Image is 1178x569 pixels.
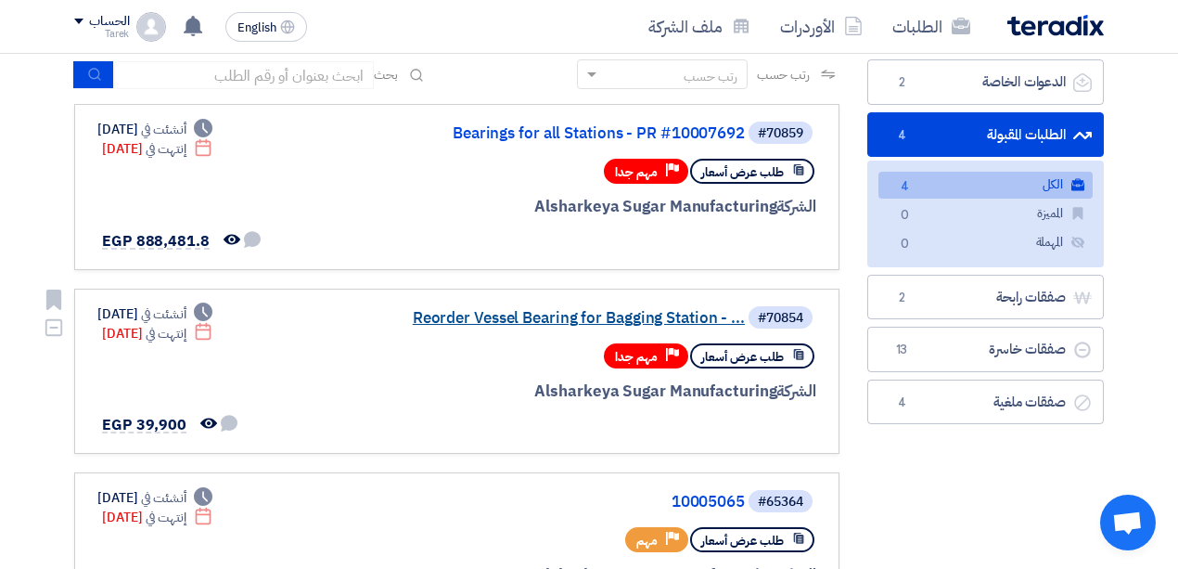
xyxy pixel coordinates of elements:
a: المهملة [878,229,1093,256]
img: Teradix logo [1007,15,1104,36]
span: طلب عرض أسعار [701,163,784,181]
a: الطلبات المقبولة4 [867,112,1104,158]
a: الطلبات [877,5,985,48]
span: بحث [374,65,398,84]
a: Reorder Vessel Bearing for Bagging Station - ... [374,310,745,327]
div: [DATE] [97,304,212,324]
div: #70859 [758,127,803,140]
span: إنتهت في [146,139,186,159]
div: [DATE] [97,488,212,508]
span: رتب حسب [757,65,810,84]
span: English [237,21,276,34]
span: 2 [890,289,913,307]
a: Bearings for all Stations - PR #10007692 [374,125,745,142]
a: الأوردرات [765,5,877,48]
a: الدعوات الخاصة2 [867,59,1104,105]
button: English [225,12,307,42]
span: EGP 39,900 [102,414,186,436]
span: الشركة [776,380,816,403]
span: مهم [636,532,658,550]
div: رتب حسب [684,67,737,86]
a: صفقات ملغية4 [867,380,1104,425]
div: الحساب [89,14,129,30]
span: الشركة [776,195,816,218]
div: #70854 [758,312,803,325]
span: 2 [890,73,913,92]
div: [DATE] [102,324,212,343]
a: الكل [878,172,1093,199]
span: 4 [890,394,913,412]
span: مهم جدا [615,348,658,366]
a: صفقات خاسرة13 [867,327,1104,372]
span: EGP 888,481.8 [102,230,210,252]
span: 0 [893,206,916,226]
div: Tarek [74,29,129,39]
input: ابحث بعنوان أو رقم الطلب [114,61,374,89]
span: أنشئت في [141,120,186,139]
span: أنشئت في [141,488,186,508]
div: #65364 [758,496,803,509]
span: 4 [890,126,913,145]
a: المميزة [878,200,1093,227]
span: 0 [893,235,916,254]
span: أنشئت في [141,304,186,324]
div: [DATE] [102,508,212,527]
img: profile_test.png [136,12,166,42]
a: Open chat [1100,495,1156,550]
span: إنتهت في [146,508,186,527]
span: 4 [893,177,916,197]
div: [DATE] [102,139,212,159]
span: طلب عرض أسعار [701,532,784,550]
a: ملف الشركة [634,5,765,48]
span: إنتهت في [146,324,186,343]
a: 10005065 [374,494,745,511]
a: صفقات رابحة2 [867,275,1104,320]
span: طلب عرض أسعار [701,348,784,366]
span: مهم جدا [615,163,658,181]
span: 13 [890,341,913,359]
div: [DATE] [97,120,212,139]
div: Alsharkeya Sugar Manufacturing [370,380,816,404]
div: Alsharkeya Sugar Manufacturing [370,195,816,219]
